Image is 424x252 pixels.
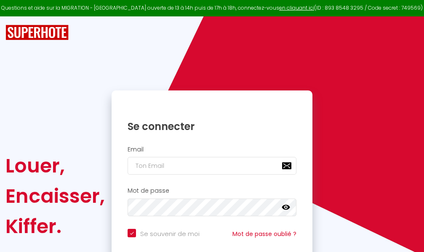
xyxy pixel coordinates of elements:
h2: Mot de passe [128,187,296,194]
a: Mot de passe oublié ? [232,230,296,238]
h1: Se connecter [128,120,296,133]
input: Ton Email [128,157,296,175]
div: Kiffer. [5,211,105,241]
h2: Email [128,146,296,153]
div: Louer, [5,151,105,181]
div: Encaisser, [5,181,105,211]
img: SuperHote logo [5,25,69,40]
a: en cliquant ici [279,4,314,11]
